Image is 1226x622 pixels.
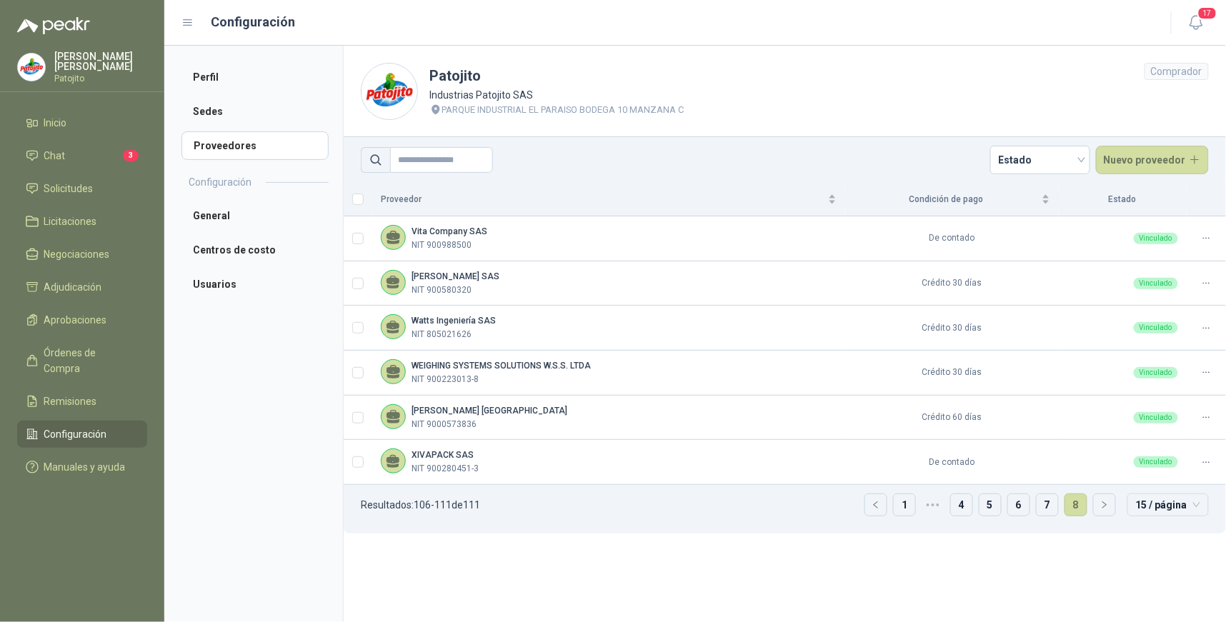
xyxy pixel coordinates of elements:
div: tamaño de página [1127,493,1209,516]
a: Usuarios [181,270,329,299]
span: Proveedor [381,193,825,206]
span: Negociaciones [44,246,110,262]
li: Página siguiente [1093,493,1116,516]
a: Centros de costo [181,236,329,264]
b: [PERSON_NAME] [GEOGRAPHIC_DATA] [412,406,567,416]
p: NIT 9000573836 [412,418,477,431]
span: 3 [123,150,139,161]
th: Proveedor [372,183,845,216]
h2: Configuración [189,174,251,190]
a: Adjudicación [17,274,147,301]
td: Crédito 30 días [845,261,1060,306]
h1: Configuración [211,12,296,32]
span: Solicitudes [44,181,94,196]
div: Vinculado [1134,322,1178,333]
li: Perfil [181,63,329,91]
p: PARQUE INDUSTRIAL EL PARAISO BODEGA 10 MANZANA C [442,103,684,117]
td: De contado [845,440,1060,485]
li: 8 [1065,493,1087,516]
td: Crédito 30 días [845,351,1060,396]
a: 4 [951,494,972,516]
span: Aprobaciones [44,312,107,328]
a: Negociaciones [17,241,147,268]
button: right [1094,494,1115,516]
a: Configuración [17,421,147,448]
div: Vinculado [1134,367,1178,378]
div: Comprador [1145,63,1209,80]
a: Inicio [17,109,147,136]
a: Proveedores [181,131,329,160]
button: Nuevo proveedor [1096,146,1210,174]
li: 7 [1036,493,1059,516]
img: Logo peakr [17,17,90,34]
span: Manuales y ayuda [44,459,126,475]
li: 6 [1007,493,1030,516]
span: 17 [1197,6,1217,20]
button: 17 [1183,10,1209,36]
p: Industrias Patojito SAS [429,87,684,103]
b: Vita Company SAS [412,226,487,236]
a: 5 [980,494,1001,516]
span: ••• [922,493,945,516]
a: Licitaciones [17,208,147,235]
span: Remisiones [44,393,97,409]
span: 15 / página [1136,494,1200,516]
li: 5 páginas previas [922,493,945,516]
a: Sedes [181,97,329,126]
a: Solicitudes [17,175,147,202]
span: Inicio [44,115,67,131]
div: Vinculado [1134,412,1178,423]
h1: Patojito [429,65,684,87]
a: 1 [894,494,915,516]
li: 1 [893,493,916,516]
li: Página anterior [864,493,887,516]
a: Manuales y ayuda [17,453,147,481]
a: General [181,201,329,230]
span: Adjudicación [44,279,102,295]
a: Órdenes de Compra [17,339,147,382]
b: WEIGHING SYSTEMS SOLUTIONS W.S.S. LTDA [412,361,591,371]
b: XIVAPACK SAS [412,450,474,460]
p: NIT 900223013-8 [412,373,479,386]
span: Chat [44,148,66,164]
p: [PERSON_NAME] [PERSON_NAME] [54,51,147,71]
th: Estado [1059,183,1187,216]
p: Patojito [54,74,147,83]
li: 4 [950,493,973,516]
li: 5 [979,493,1002,516]
a: 7 [1037,494,1058,516]
span: Condición de pago [854,193,1040,206]
p: Resultados: 106 - 111 de 111 [361,500,480,510]
th: Condición de pago [845,183,1060,216]
img: Company Logo [362,64,417,119]
p: NIT 900280451-3 [412,462,479,476]
div: Vinculado [1134,278,1178,289]
a: 8 [1065,494,1087,516]
span: left [872,501,880,509]
button: left [865,494,887,516]
span: Estado [999,149,1082,171]
p: NIT 805021626 [412,328,472,341]
p: NIT 900580320 [412,284,472,297]
a: Aprobaciones [17,306,147,333]
span: Órdenes de Compra [44,345,134,376]
td: Crédito 60 días [845,396,1060,441]
span: Licitaciones [44,214,97,229]
b: [PERSON_NAME] SAS [412,271,499,281]
div: Vinculado [1134,233,1178,244]
img: Company Logo [18,54,45,81]
div: Vinculado [1134,456,1178,468]
span: right [1100,501,1109,509]
td: De contado [845,216,1060,261]
a: 6 [1008,494,1030,516]
a: Remisiones [17,388,147,415]
a: Chat3 [17,142,147,169]
span: Configuración [44,426,107,442]
p: NIT 900988500 [412,239,472,252]
td: Crédito 30 días [845,306,1060,351]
